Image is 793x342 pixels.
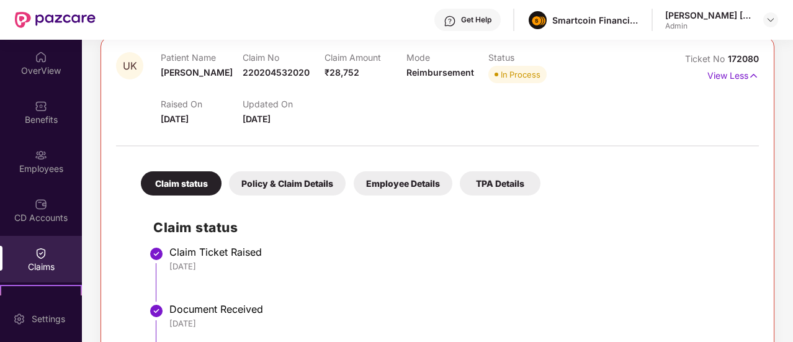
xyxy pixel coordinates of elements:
[161,52,243,63] p: Patient Name
[406,52,488,63] p: Mode
[444,15,456,27] img: svg+xml;base64,PHN2ZyBpZD0iSGVscC0zMngzMiIgeG1sbnM9Imh0dHA6Ly93d3cudzMub3JnLzIwMDAvc3ZnIiB3aWR0aD...
[685,53,728,64] span: Ticket No
[501,68,540,81] div: In Process
[28,313,69,325] div: Settings
[161,114,189,124] span: [DATE]
[35,100,47,112] img: svg+xml;base64,PHN2ZyBpZD0iQmVuZWZpdHMiIHhtbG5zPSJodHRwOi8vd3d3LnczLm9yZy8yMDAwL3N2ZyIgd2lkdGg9Ij...
[766,15,776,25] img: svg+xml;base64,PHN2ZyBpZD0iRHJvcGRvd24tMzJ4MzIiIHhtbG5zPSJodHRwOi8vd3d3LnczLm9yZy8yMDAwL3N2ZyIgd2...
[169,303,746,315] div: Document Received
[169,318,746,329] div: [DATE]
[153,217,746,238] h2: Claim status
[243,114,271,124] span: [DATE]
[229,171,346,196] div: Policy & Claim Details
[243,52,325,63] p: Claim No
[161,67,233,78] span: [PERSON_NAME]
[35,149,47,161] img: svg+xml;base64,PHN2ZyBpZD0iRW1wbG95ZWVzIiB4bWxucz0iaHR0cDovL3d3dy53My5vcmcvMjAwMC9zdmciIHdpZHRoPS...
[35,247,47,259] img: svg+xml;base64,PHN2ZyBpZD0iQ2xhaW0iIHhtbG5zPSJodHRwOi8vd3d3LnczLm9yZy8yMDAwL3N2ZyIgd2lkdGg9IjIwIi...
[354,171,452,196] div: Employee Details
[325,52,406,63] p: Claim Amount
[406,67,474,78] span: Reimbursement
[728,53,759,64] span: 172080
[529,11,547,29] img: image%20(1).png
[123,61,137,71] span: UK
[13,313,25,325] img: svg+xml;base64,PHN2ZyBpZD0iU2V0dGluZy0yMHgyMCIgeG1sbnM9Imh0dHA6Ly93d3cudzMub3JnLzIwMDAvc3ZnIiB3aW...
[665,21,752,31] div: Admin
[243,67,310,78] span: 220204532020
[707,66,759,83] p: View Less
[35,198,47,210] img: svg+xml;base64,PHN2ZyBpZD0iQ0RfQWNjb3VudHMiIGRhdGEtbmFtZT0iQ0QgQWNjb3VudHMiIHhtbG5zPSJodHRwOi8vd3...
[141,171,222,196] div: Claim status
[748,69,759,83] img: svg+xml;base64,PHN2ZyB4bWxucz0iaHR0cDovL3d3dy53My5vcmcvMjAwMC9zdmciIHdpZHRoPSIxNyIgaGVpZ2h0PSIxNy...
[161,99,243,109] p: Raised On
[35,51,47,63] img: svg+xml;base64,PHN2ZyBpZD0iSG9tZSIgeG1sbnM9Imh0dHA6Ly93d3cudzMub3JnLzIwMDAvc3ZnIiB3aWR0aD0iMjAiIG...
[243,99,325,109] p: Updated On
[325,67,359,78] span: ₹28,752
[665,9,752,21] div: [PERSON_NAME] [PERSON_NAME]
[552,14,639,26] div: Smartcoin Financials Private Limited
[169,246,746,258] div: Claim Ticket Raised
[15,12,96,28] img: New Pazcare Logo
[488,52,570,63] p: Status
[460,171,540,196] div: TPA Details
[461,15,491,25] div: Get Help
[149,246,164,261] img: svg+xml;base64,PHN2ZyBpZD0iU3RlcC1Eb25lLTMyeDMyIiB4bWxucz0iaHR0cDovL3d3dy53My5vcmcvMjAwMC9zdmciIH...
[169,261,746,272] div: [DATE]
[149,304,164,318] img: svg+xml;base64,PHN2ZyBpZD0iU3RlcC1Eb25lLTMyeDMyIiB4bWxucz0iaHR0cDovL3d3dy53My5vcmcvMjAwMC9zdmciIH...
